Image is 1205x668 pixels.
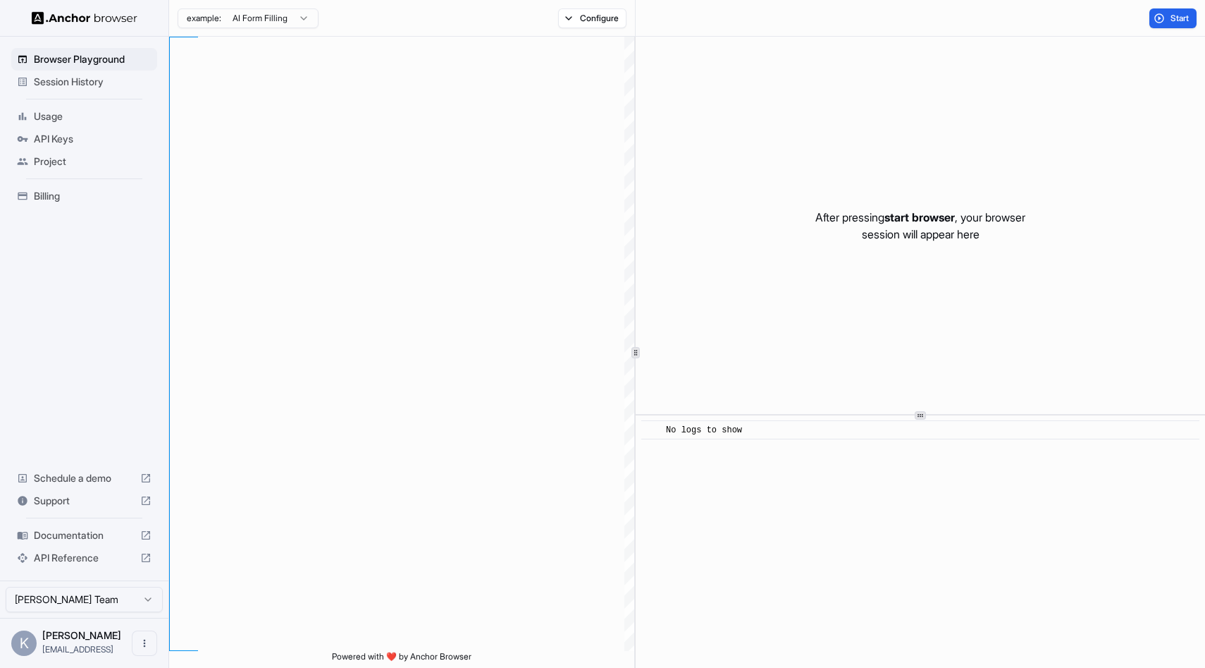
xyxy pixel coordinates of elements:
div: API Keys [11,128,157,150]
div: Session History [11,71,157,93]
button: Configure [558,8,626,28]
div: Support [11,490,157,512]
div: Project [11,150,157,173]
button: Open menu [132,631,157,656]
div: Browser Playground [11,48,157,71]
div: Billing [11,185,157,207]
span: Kamiar Coffey [42,629,121,641]
button: Start [1149,8,1197,28]
span: start browser [884,210,955,224]
span: example: [187,13,221,24]
span: kamiar@kvx.ai [42,644,113,655]
div: K [11,631,37,656]
span: No logs to show [666,425,742,435]
span: ​ [648,423,655,437]
p: After pressing , your browser session will appear here [815,209,1025,243]
span: Schedule a demo [34,471,135,485]
span: Documentation [34,528,135,542]
span: Support [34,494,135,508]
img: Anchor Logo [32,11,137,25]
span: API Keys [34,132,152,146]
div: Usage [11,105,157,128]
span: Browser Playground [34,52,152,66]
span: Project [34,154,152,169]
div: Documentation [11,524,157,547]
span: Powered with ❤️ by Anchor Browser [332,651,471,668]
span: API Reference [34,551,135,565]
div: API Reference [11,547,157,569]
span: Session History [34,75,152,89]
span: Start [1170,13,1190,24]
div: Schedule a demo [11,467,157,490]
span: Usage [34,109,152,123]
span: Billing [34,189,152,203]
